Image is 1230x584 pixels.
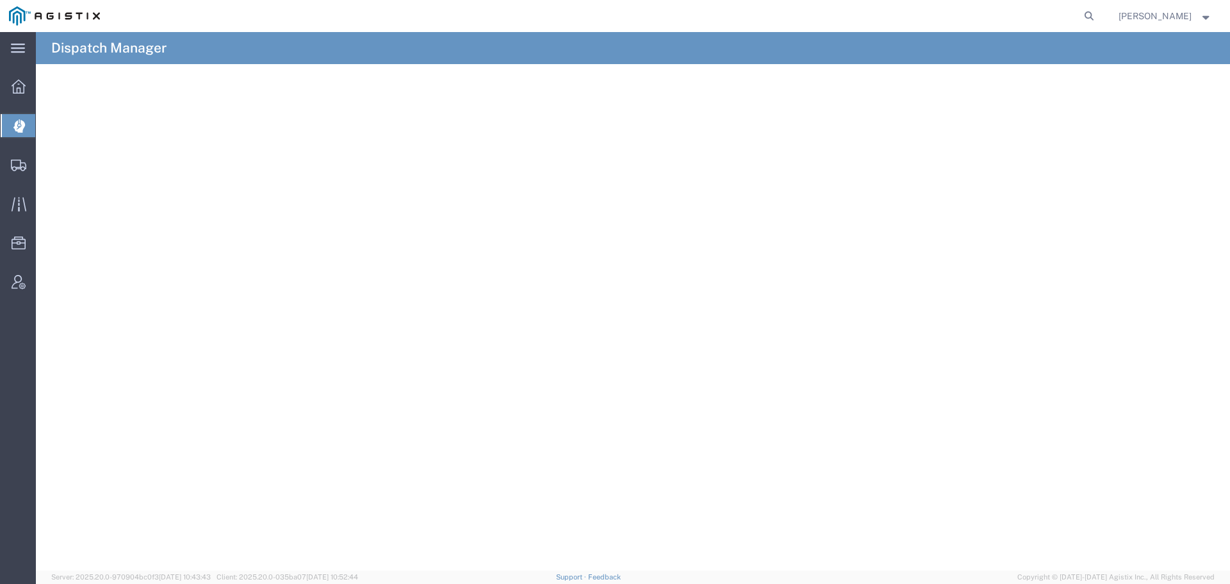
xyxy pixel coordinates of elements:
button: [PERSON_NAME] [1118,8,1213,24]
span: [DATE] 10:52:44 [306,573,358,581]
a: Feedback [588,573,621,581]
span: Robert Casaus [1119,9,1192,23]
h4: Dispatch Manager [51,32,167,64]
span: Server: 2025.20.0-970904bc0f3 [51,573,211,581]
a: Support [556,573,588,581]
img: logo [9,6,100,26]
span: [DATE] 10:43:43 [159,573,211,581]
span: Copyright © [DATE]-[DATE] Agistix Inc., All Rights Reserved [1017,572,1215,583]
span: Client: 2025.20.0-035ba07 [217,573,358,581]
